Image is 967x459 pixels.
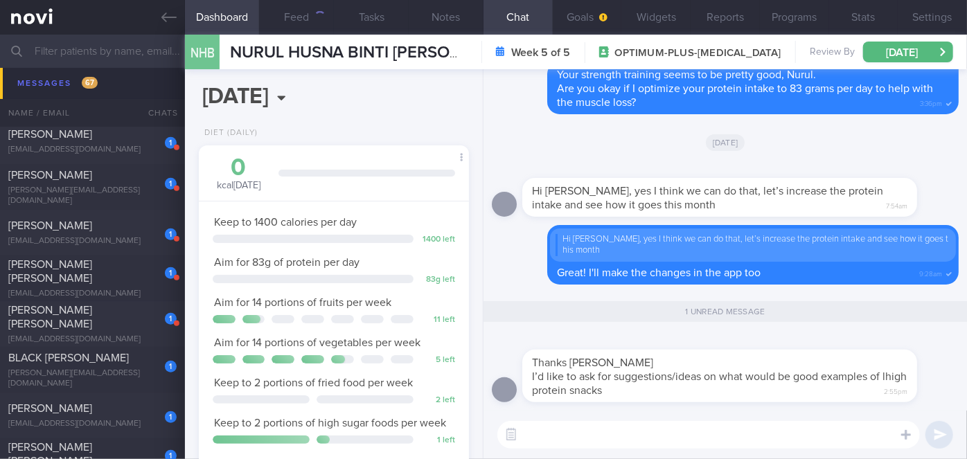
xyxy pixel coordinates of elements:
[8,352,129,363] span: BLACK [PERSON_NAME]
[706,134,745,151] span: [DATE]
[532,371,907,396] span: I’d like to ask for suggestions/ideas on what would be good examples of lhigh protein snacks
[8,289,177,299] div: [EMAIL_ADDRESS][DOMAIN_NAME]
[214,217,357,228] span: Keep to 1400 calories per day
[199,128,258,138] div: Diet (Daily)
[532,186,883,210] span: Hi [PERSON_NAME], yes I think we can do that, let’s increase the protein intake and see how it go...
[420,315,455,325] div: 11 left
[165,411,177,423] div: 1
[557,83,933,108] span: Are you okay if I optimize your protein intake to 83 grams per day to help with the muscle loss?
[420,435,455,446] div: 1 left
[214,257,360,268] span: Aim for 83g of protein per day
[214,417,446,429] span: Keep to 2 portions of high sugar foods per week
[8,101,177,122] div: [PERSON_NAME][EMAIL_ADDRESS][DOMAIN_NAME]
[615,46,781,60] span: OPTIMUM-PLUS-[MEDICAL_DATA]
[8,259,92,284] span: [PERSON_NAME] [PERSON_NAME]
[810,46,855,59] span: Review By
[8,305,92,330] span: [PERSON_NAME] [PERSON_NAME]
[532,357,653,368] span: Thanks [PERSON_NAME]
[214,377,413,388] span: Keep to 2 portions of fried food per week
[8,129,92,140] span: [PERSON_NAME]
[165,267,177,279] div: 1
[420,235,455,245] div: 1400 left
[165,137,177,149] div: 1
[919,266,942,279] span: 9:28am
[8,403,92,414] span: [PERSON_NAME]
[8,71,92,96] span: [PERSON_NAME] [PERSON_NAME]
[165,80,177,91] div: 1
[886,198,907,211] span: 7:54am
[8,186,177,206] div: [PERSON_NAME][EMAIL_ADDRESS][DOMAIN_NAME]
[8,334,177,345] div: [EMAIL_ADDRESS][DOMAIN_NAME]
[8,236,177,246] div: [EMAIL_ADDRESS][DOMAIN_NAME]
[8,170,92,181] span: [PERSON_NAME]
[165,313,177,325] div: 1
[8,419,177,429] div: [EMAIL_ADDRESS][DOMAIN_NAME]
[420,275,455,285] div: 83 g left
[557,69,816,80] span: Your strength training seems to be pretty good, Nurul.
[420,395,455,406] div: 2 left
[8,220,92,231] span: [PERSON_NAME]
[214,337,420,348] span: Aim for 14 portions of vegetables per week
[213,156,265,192] div: kcal [DATE]
[8,368,177,389] div: [PERSON_NAME][EMAIL_ADDRESS][DOMAIN_NAME]
[556,234,950,257] div: Hi [PERSON_NAME], yes I think we can do that, let’s increase the protein intake and see how it go...
[230,44,655,61] span: NURUL HUSNA BINTI [PERSON_NAME] [PERSON_NAME]
[557,267,761,278] span: Great! I'll make the changes in the app too
[920,96,942,109] span: 3:36pm
[214,297,391,308] span: Aim for 14 portions of fruits per week
[8,145,177,155] div: [EMAIL_ADDRESS][DOMAIN_NAME]
[165,361,177,372] div: 1
[165,228,177,240] div: 1
[863,42,953,62] button: [DATE]
[181,26,223,80] div: NHB
[213,156,265,180] div: 0
[165,178,177,190] div: 1
[884,384,907,397] span: 2:55pm
[512,46,571,60] strong: Week 5 of 5
[420,355,455,366] div: 5 left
